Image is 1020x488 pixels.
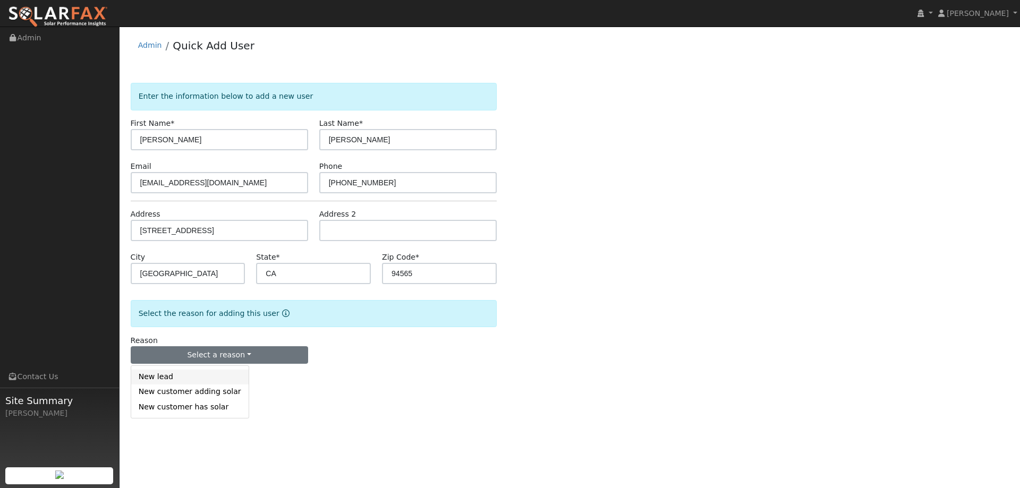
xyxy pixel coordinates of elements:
[171,119,174,127] span: Required
[55,470,64,479] img: retrieve
[131,346,308,364] button: Select a reason
[131,209,160,220] label: Address
[947,9,1009,18] span: [PERSON_NAME]
[173,39,254,52] a: Quick Add User
[5,408,114,419] div: [PERSON_NAME]
[131,300,497,327] div: Select the reason for adding this user
[131,384,249,399] a: New customer adding solar
[138,41,162,49] a: Admin
[319,209,356,220] label: Address 2
[415,253,419,261] span: Required
[319,161,343,172] label: Phone
[382,252,419,263] label: Zip Code
[131,118,175,129] label: First Name
[8,6,108,28] img: SolarFax
[319,118,363,129] label: Last Name
[276,253,280,261] span: Required
[256,252,279,263] label: State
[279,309,290,318] a: Reason for new user
[131,252,146,263] label: City
[131,83,497,110] div: Enter the information below to add a new user
[359,119,363,127] span: Required
[131,399,249,414] a: New customer has solar
[131,335,158,346] label: Reason
[5,393,114,408] span: Site Summary
[131,370,249,384] a: New lead
[131,161,151,172] label: Email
